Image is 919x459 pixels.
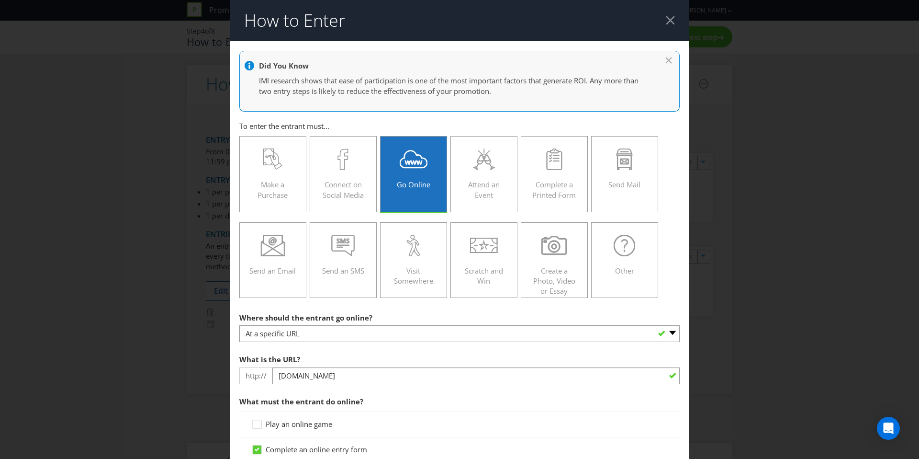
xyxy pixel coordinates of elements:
[394,266,433,286] span: Visit Somewhere
[258,180,288,199] span: Make a Purchase
[239,367,272,384] span: http://
[244,11,345,30] h2: How to Enter
[877,417,900,440] div: Open Intercom Messenger
[239,313,372,322] span: Where should the entrant go online?
[322,266,364,275] span: Send an SMS
[249,266,296,275] span: Send an Email
[323,180,364,199] span: Connect on Social Media
[608,180,640,189] span: Send Mail
[533,266,575,296] span: Create a Photo, Video or Essay
[266,445,367,454] span: Complete an online entry form
[239,121,329,131] span: To enter the entrant must...
[615,266,634,275] span: Other
[397,180,430,189] span: Go Online
[468,180,500,199] span: Attend an Event
[239,397,363,406] span: What must the entrant do online?
[465,266,503,286] span: Scratch and Win
[259,76,650,96] p: IMI research shows that ease of participation is one of the most important factors that generate ...
[266,419,332,429] span: Play an online game
[532,180,576,199] span: Complete a Printed Form
[239,355,300,364] span: What is the URL?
